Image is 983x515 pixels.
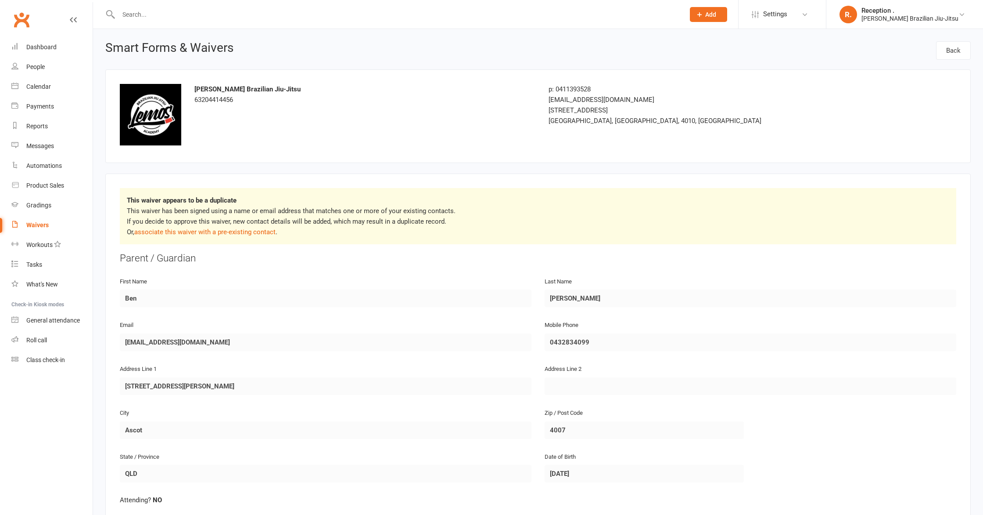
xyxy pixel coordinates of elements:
[134,228,276,236] a: associate this waiver with a pre-existing contact
[26,337,47,344] div: Roll call
[26,261,42,268] div: Tasks
[26,221,49,228] div: Waivers
[11,311,93,330] a: General attendance kiosk mode
[11,136,93,156] a: Messages
[120,251,956,265] div: Parent / Guardian
[120,321,133,330] label: Email
[11,77,93,97] a: Calendar
[11,57,93,77] a: People
[120,496,151,504] span: Attending?
[11,196,93,215] a: Gradings
[127,206,949,237] p: This waiver has been signed using a name or email address that matches one or more of your existi...
[26,83,51,90] div: Calendar
[861,7,958,15] div: Reception .
[549,116,818,126] div: [GEOGRAPHIC_DATA], [GEOGRAPHIC_DATA], 4010, [GEOGRAPHIC_DATA]
[11,97,93,116] a: Payments
[861,15,958,22] div: [PERSON_NAME] Brazilian Jiu-Jitsu
[105,41,233,57] h1: Smart Forms & Waivers
[11,37,93,57] a: Dashboard
[11,176,93,196] a: Product Sales
[26,317,80,324] div: General attendance
[763,4,787,24] span: Settings
[120,84,181,145] img: logo.png
[26,241,53,248] div: Workouts
[26,63,45,70] div: People
[549,84,818,94] div: p: 0411393528
[26,142,54,149] div: Messages
[26,202,51,209] div: Gradings
[11,330,93,350] a: Roll call
[194,84,535,105] div: 63204414456
[705,11,716,18] span: Add
[545,277,572,287] label: Last Name
[545,409,583,418] label: Zip / Post Code
[11,156,93,176] a: Automations
[26,44,57,51] div: Dashboard
[116,8,678,21] input: Search...
[26,281,58,288] div: What's New
[26,182,64,189] div: Product Sales
[545,453,576,462] label: Date of Birth
[11,215,93,235] a: Waivers
[26,162,62,169] div: Automations
[549,105,818,116] div: [STREET_ADDRESS]
[545,365,581,374] label: Address Line 2
[120,453,159,462] label: State / Province
[153,496,162,504] strong: NO
[194,85,301,93] strong: [PERSON_NAME] Brazilian Jiu-Jitsu
[127,196,237,204] strong: This waiver appears to be a duplicate
[26,123,48,130] div: Reports
[839,6,857,23] div: R.
[11,9,32,31] a: Clubworx
[549,94,818,105] div: [EMAIL_ADDRESS][DOMAIN_NAME]
[545,321,578,330] label: Mobile Phone
[120,277,147,287] label: First Name
[26,356,65,363] div: Class check-in
[11,255,93,275] a: Tasks
[11,275,93,294] a: What's New
[11,116,93,136] a: Reports
[11,235,93,255] a: Workouts
[690,7,727,22] button: Add
[26,103,54,110] div: Payments
[11,350,93,370] a: Class kiosk mode
[120,365,157,374] label: Address Line 1
[120,409,129,418] label: City
[936,41,971,60] a: Back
